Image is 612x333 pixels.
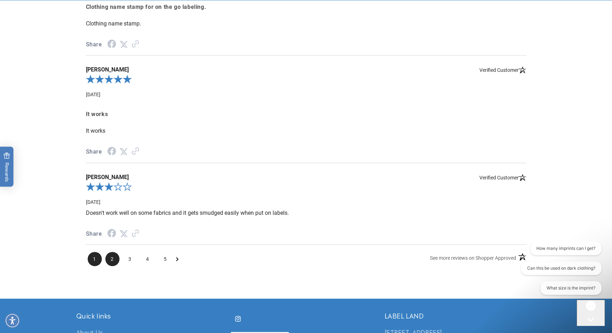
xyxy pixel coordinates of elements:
span: Verified Customer [479,174,526,181]
h2: Quick links [76,311,228,320]
span: 4 [141,252,155,266]
span: Verified Customer [479,66,526,73]
iframe: Gorgias live chat messenger [577,300,605,326]
iframe: Gorgias live chat conversation starters [511,242,605,301]
span: Next Page [176,252,179,266]
p: Doesn't work well on some fabrics and it gets smudged easily when put on labels. [86,209,526,217]
a: Twitter Share - open in a new tab [120,41,128,48]
span: 2 [105,252,120,266]
a: Link to review on the Shopper Approved Certificate. Opens in a new tab [132,41,139,48]
a: Twitter Share - open in a new tab [120,148,128,155]
li: Page 1 [88,252,102,266]
p: Clothing name stamp. [86,20,526,27]
span: [PERSON_NAME] [86,174,526,181]
span: [PERSON_NAME] [86,66,526,73]
div: Accessibility Menu [5,313,20,328]
span: Share [86,229,102,239]
a: Twitter Share - open in a new tab [120,230,128,237]
span: 1 [88,252,102,266]
a: Link to review on the Shopper Approved Certificate. Opens in a new tab [132,148,139,155]
span: Share [86,147,102,157]
span: Rewards [4,152,10,182]
a: Facebook Share - open in a new tab [107,231,116,237]
span: Date [86,92,100,97]
a: Facebook Share - open in a new tab [107,41,116,48]
span: Date [86,199,100,205]
a: See more reviews on Shopper Approved: Opens in a new tab [430,252,516,266]
span: See more reviews on Shopper Approved [430,255,516,261]
div: 3.0-star overall rating [86,181,526,195]
li: Page 2 [105,252,120,266]
span: 5 [158,252,173,266]
li: Page 4 [141,252,155,266]
span: 3 [123,252,137,266]
li: Page 3 [123,252,137,266]
p: It works [86,127,526,134]
span: Share [86,40,102,50]
li: Page 5 [158,252,173,266]
span: It works [86,109,526,120]
h2: LABEL LAND [385,311,536,320]
a: Link to review on the Shopper Approved Certificate. Opens in a new tab [132,230,139,237]
div: 5.0-star overall rating [86,73,526,87]
span: Clothing name stamp for on the go labeling. [86,2,526,12]
a: Facebook Share - open in a new tab [107,149,116,155]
